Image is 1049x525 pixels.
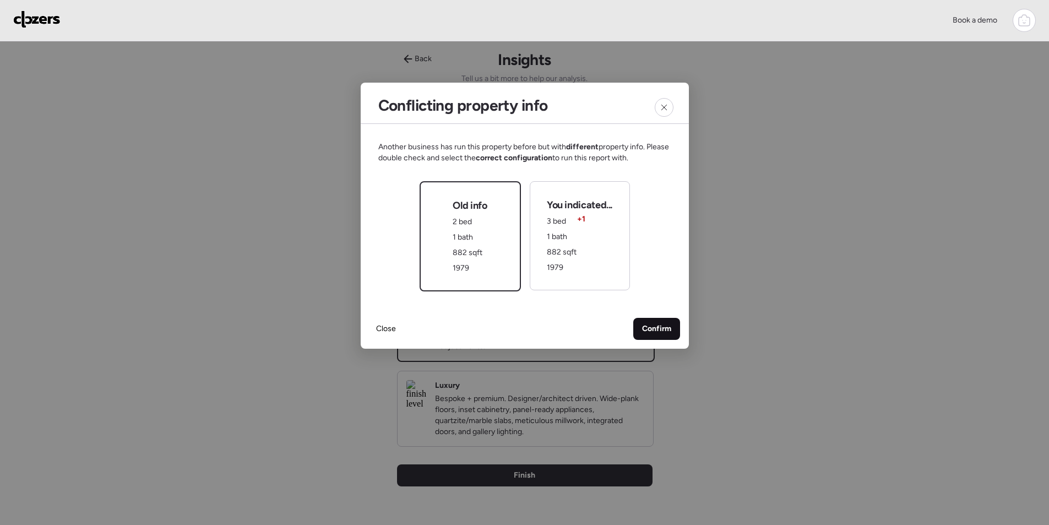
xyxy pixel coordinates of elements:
[453,199,487,212] span: Old info
[476,153,552,163] span: correct configuration
[547,247,577,257] span: 882 sqft
[547,217,566,226] span: 3 bed
[547,232,567,241] span: 1 bath
[378,96,548,115] h2: Conflicting property info
[378,142,671,164] span: Another business has run this property before but with property info. Please double check and sel...
[566,142,599,151] span: different
[453,232,473,242] span: 1 bath
[13,10,61,28] img: Logo
[577,214,585,225] span: + 1
[547,198,612,212] span: You indicated...
[453,217,472,226] span: 2 bed
[453,263,469,273] span: 1979
[453,248,482,257] span: 882 sqft
[953,15,997,25] span: Book a demo
[547,263,563,272] span: 1979
[376,323,396,334] span: Close
[642,323,671,334] span: Confirm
